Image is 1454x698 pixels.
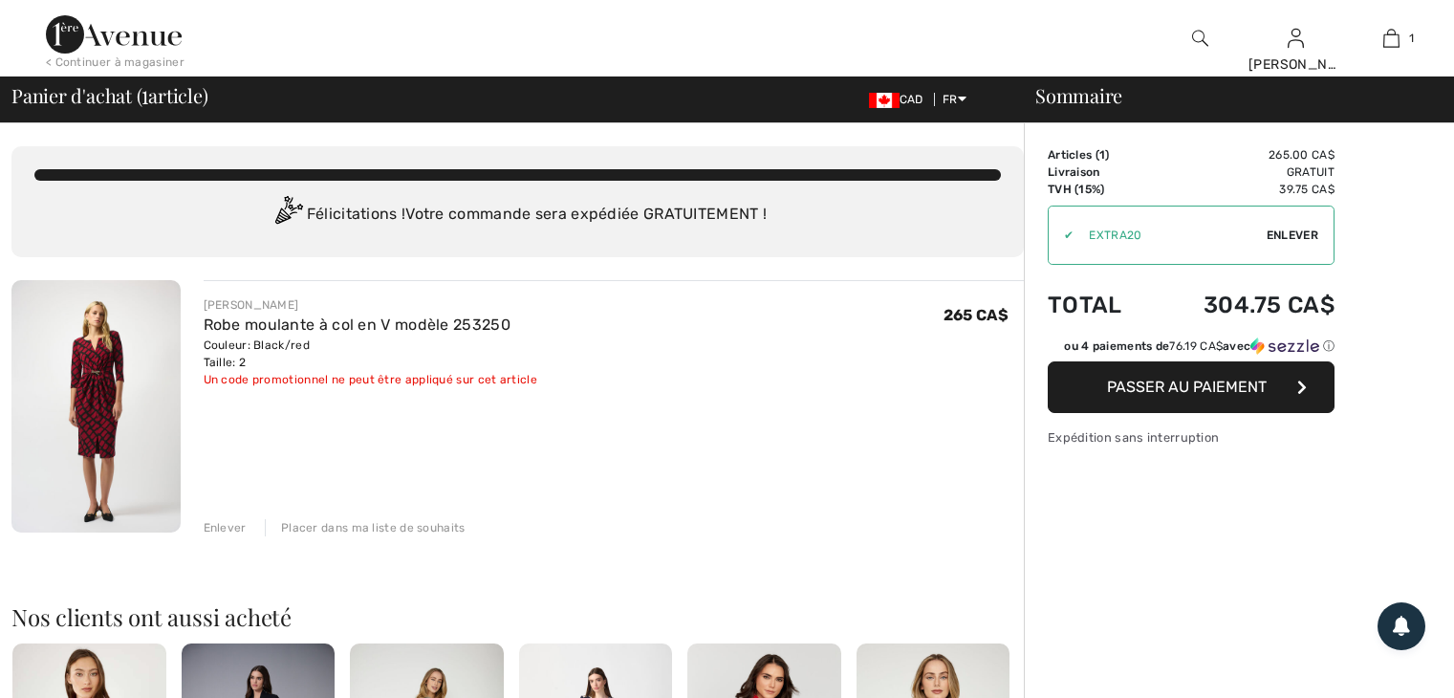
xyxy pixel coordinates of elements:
span: 265 CA$ [944,306,1009,324]
span: 76.19 CA$ [1169,339,1223,353]
td: 304.75 CA$ [1151,273,1335,338]
div: ou 4 paiements de76.19 CA$avecSezzle Cliquez pour en savoir plus sur Sezzle [1048,338,1335,361]
iframe: Ouvre un widget dans lequel vous pouvez chatter avec l’un de nos agents [1333,641,1435,688]
span: FR [943,93,966,106]
a: Se connecter [1288,29,1304,47]
div: [PERSON_NAME] [1248,55,1342,75]
div: Sommaire [1012,86,1443,105]
td: Total [1048,273,1151,338]
img: Sezzle [1250,338,1319,355]
span: 1 [1099,148,1105,162]
img: Robe moulante à col en V modèle 253250 [11,280,181,533]
img: Congratulation2.svg [269,196,307,234]
div: Enlever [204,519,247,536]
span: CAD [869,93,931,106]
td: TVH (15%) [1048,181,1151,198]
div: Placer dans ma liste de souhaits [265,519,466,536]
div: ✔ [1049,227,1074,244]
a: 1 [1344,27,1438,50]
span: Enlever [1267,227,1318,244]
div: < Continuer à magasiner [46,54,184,71]
span: 1 [1409,30,1414,47]
img: 1ère Avenue [46,15,182,54]
a: Robe moulante à col en V modèle 253250 [204,316,510,334]
span: Passer au paiement [1107,378,1267,396]
input: Code promo [1074,207,1267,264]
span: 1 [141,81,148,106]
td: Livraison [1048,164,1151,181]
div: Couleur: Black/red Taille: 2 [204,337,537,371]
img: Canadian Dollar [869,93,900,108]
button: Passer au paiement [1048,361,1335,413]
td: Articles ( ) [1048,146,1151,164]
div: Félicitations ! Votre commande sera expédiée GRATUITEMENT ! [34,196,1001,234]
h2: Nos clients ont aussi acheté [11,605,1024,628]
td: Gratuit [1151,164,1335,181]
div: ou 4 paiements de avec [1064,338,1335,355]
div: [PERSON_NAME] [204,296,537,314]
img: Mon panier [1383,27,1400,50]
div: Un code promotionnel ne peut être appliqué sur cet article [204,371,537,388]
td: 265.00 CA$ [1151,146,1335,164]
span: Panier d'achat ( article) [11,86,208,105]
td: 39.75 CA$ [1151,181,1335,198]
img: recherche [1192,27,1208,50]
img: Mes infos [1288,27,1304,50]
div: Expédition sans interruption [1048,428,1335,447]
